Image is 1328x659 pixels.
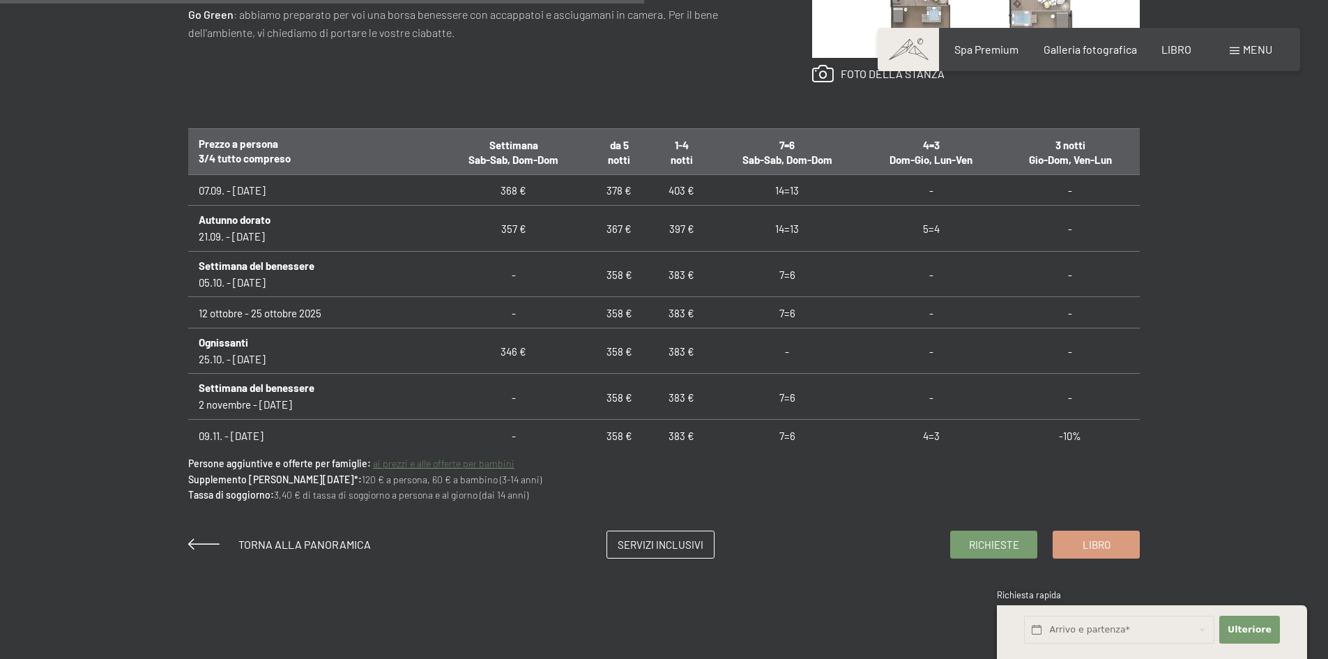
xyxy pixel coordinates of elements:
[969,538,1019,551] font: Richieste
[1083,538,1111,551] font: Libro
[779,429,795,441] font: 7=6
[923,429,940,441] font: 4=3
[1243,43,1272,56] font: menu
[606,391,632,403] font: 358 €
[199,184,266,197] font: 07.09. - [DATE]
[675,139,689,151] font: 1-4
[669,391,694,403] font: 383 €
[669,307,694,319] font: 383 €
[671,153,693,166] font: notti
[501,345,526,358] font: 346 €
[923,222,940,235] font: 5=4
[606,268,632,281] font: 358 €
[1029,153,1112,166] font: Gio-Dom, Ven-Lun
[188,8,718,39] font: : abbiamo preparato per voi una borsa benessere con accappatoi e asciugamani in camera. Per il be...
[373,457,514,469] a: ai prezzi e alle offerte per bambini
[618,538,703,551] font: Servizi inclusivi
[610,139,629,151] font: da 5
[890,153,972,166] font: Dom-Gio, Lun-Ven
[669,429,694,441] font: 383 €
[785,345,789,358] font: -
[1228,624,1272,635] font: Ulteriore
[188,457,371,469] font: Persone aggiuntive e offerte per famiglie:
[607,531,714,558] a: Servizi inclusivi
[779,139,795,151] font: 7=6
[199,213,270,226] font: Autunno dorato
[606,184,632,197] font: 378 €
[669,222,694,235] font: 397 €
[669,184,694,197] font: 403 €
[489,139,538,151] font: Settimana
[1055,139,1085,151] font: 3 notti
[501,184,526,197] font: 368 €
[512,429,516,441] font: -
[512,391,516,403] font: -
[779,268,795,281] font: 7=6
[199,398,292,411] font: 2 novembre - [DATE]
[929,391,933,403] font: -
[199,336,248,349] font: Ognissanti
[669,268,694,281] font: 383 €
[1053,531,1139,558] a: Libro
[929,268,933,281] font: -
[199,381,314,394] font: Settimana del benessere
[742,153,832,166] font: Sab-Sab, Dom-Dom
[1044,43,1137,56] a: Galleria fotografica
[199,275,266,288] font: 05.10. - [DATE]
[188,8,234,21] font: Go Green
[606,345,632,358] font: 358 €
[362,474,542,485] font: 120 € a persona, 60 € a bambino (3-14 anni)
[274,489,528,501] font: 3,40 € di tassa di soggiorno a persona e al giorno (dai 14 anni)
[1161,43,1191,56] a: LIBRO
[606,222,632,235] font: 367 €
[1068,268,1072,281] font: -
[199,307,321,319] font: 12 ottobre - 25 ottobre 2025
[1068,184,1072,197] font: -
[199,259,314,272] font: Settimana del benessere
[188,538,371,551] a: Torna alla panoramica
[199,152,291,165] font: 3/4 tutto compreso
[997,589,1061,600] font: Richiesta rapida
[775,222,799,235] font: 14=13
[775,184,799,197] font: 14=13
[779,307,795,319] font: 7=6
[606,429,632,441] font: 358 €
[779,391,795,403] font: 7=6
[951,531,1037,558] a: Richieste
[501,222,526,235] font: 357 €
[1068,222,1072,235] font: -
[929,345,933,358] font: -
[512,307,516,319] font: -
[238,538,371,551] font: Torna alla panoramica
[199,230,265,243] font: 21.09. - [DATE]
[188,489,274,501] font: Tassa di soggiorno:
[199,352,266,365] font: 25.10. - [DATE]
[929,184,933,197] font: -
[199,429,264,441] font: 09.11. - [DATE]
[512,268,516,281] font: -
[923,139,940,151] font: 4=3
[1068,345,1072,358] font: -
[608,153,630,166] font: notti
[954,43,1018,56] a: Spa Premium
[1059,429,1081,441] font: -10%
[669,345,694,358] font: 383 €
[199,137,278,150] font: Prezzo a persona
[1219,616,1279,644] button: Ulteriore
[1068,391,1072,403] font: -
[468,153,558,166] font: Sab-Sab, Dom-Dom
[1068,307,1072,319] font: -
[188,474,362,485] font: Supplemento [PERSON_NAME][DATE]*:
[606,307,632,319] font: 358 €
[929,307,933,319] font: -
